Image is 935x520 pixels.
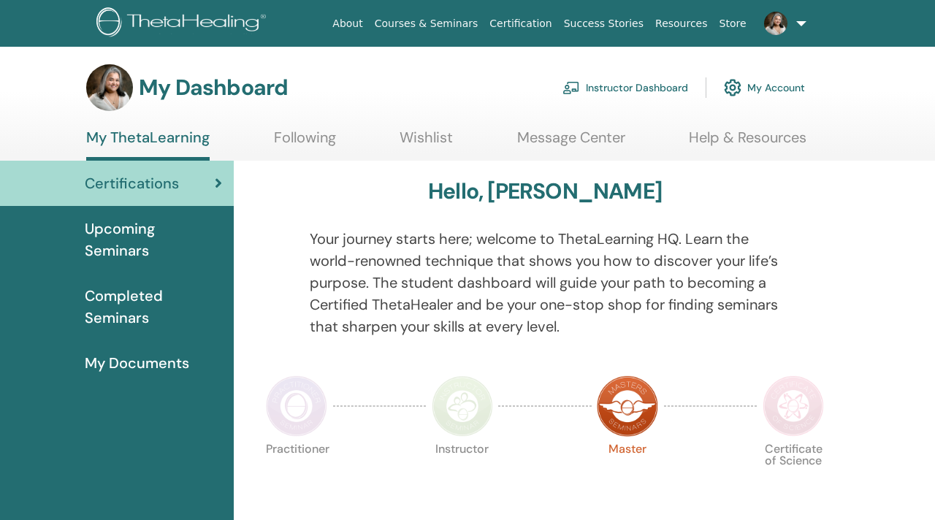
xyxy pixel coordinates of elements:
[763,375,824,437] img: Certificate of Science
[649,10,714,37] a: Resources
[310,228,781,337] p: Your journey starts here; welcome to ThetaLearning HQ. Learn the world-renowned technique that sh...
[274,129,336,157] a: Following
[562,72,688,104] a: Instructor Dashboard
[96,7,271,40] img: logo.png
[86,64,133,111] img: default.jpg
[85,352,189,374] span: My Documents
[597,375,658,437] img: Master
[562,81,580,94] img: chalkboard-teacher.svg
[139,74,288,101] h3: My Dashboard
[558,10,649,37] a: Success Stories
[327,10,368,37] a: About
[763,443,824,505] p: Certificate of Science
[86,129,210,161] a: My ThetaLearning
[484,10,557,37] a: Certification
[85,218,222,261] span: Upcoming Seminars
[369,10,484,37] a: Courses & Seminars
[689,129,806,157] a: Help & Resources
[517,129,625,157] a: Message Center
[400,129,453,157] a: Wishlist
[428,178,662,204] h3: Hello, [PERSON_NAME]
[85,172,179,194] span: Certifications
[714,10,752,37] a: Store
[85,285,222,329] span: Completed Seminars
[266,443,327,505] p: Practitioner
[432,443,493,505] p: Instructor
[764,12,787,35] img: default.jpg
[724,75,741,100] img: cog.svg
[597,443,658,505] p: Master
[724,72,805,104] a: My Account
[432,375,493,437] img: Instructor
[266,375,327,437] img: Practitioner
